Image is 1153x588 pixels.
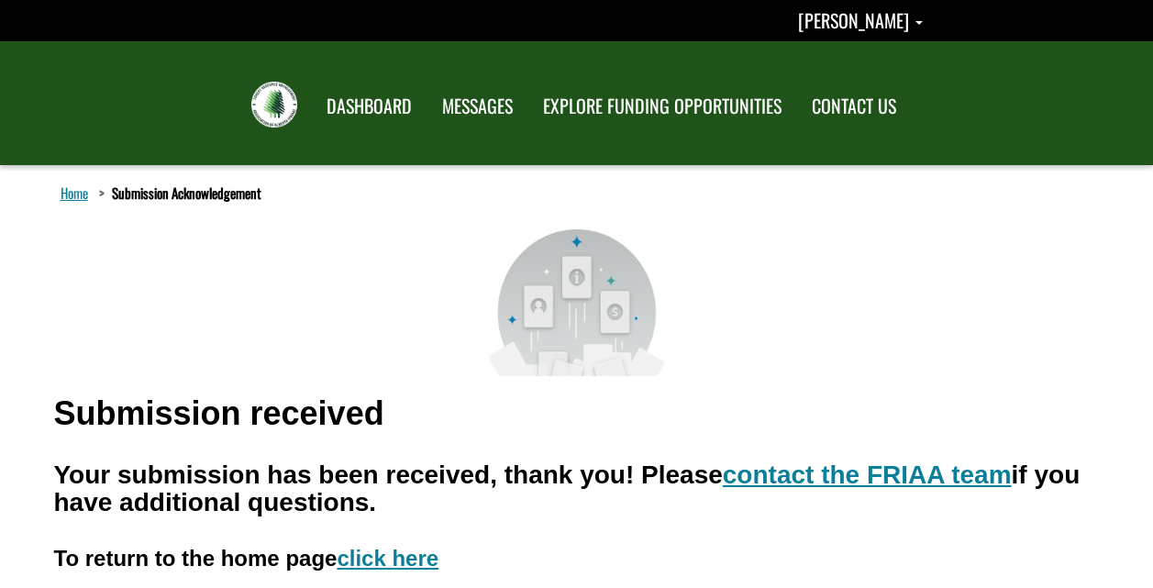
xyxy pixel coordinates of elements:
a: DASHBOARD [313,83,426,129]
a: MESSAGES [428,83,527,129]
nav: Main Navigation [310,78,910,129]
a: contact the FRIAA team [723,460,1012,489]
h2: Your submission has been received, thank you! Please if you have additional questions. [54,461,1100,518]
a: click here [337,546,438,571]
a: EXPLORE FUNDING OPPORTUNITIES [529,83,795,129]
h1: Submission received [54,395,384,432]
span: [PERSON_NAME] [798,6,909,34]
a: Home [57,181,92,205]
h3: To return to the home page [54,547,439,571]
a: CONTACT US [798,83,910,129]
a: Peter Gommerud [798,6,923,34]
li: Submission Acknowledgement [94,183,261,203]
img: FRIAA Submissions Portal [251,82,297,128]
